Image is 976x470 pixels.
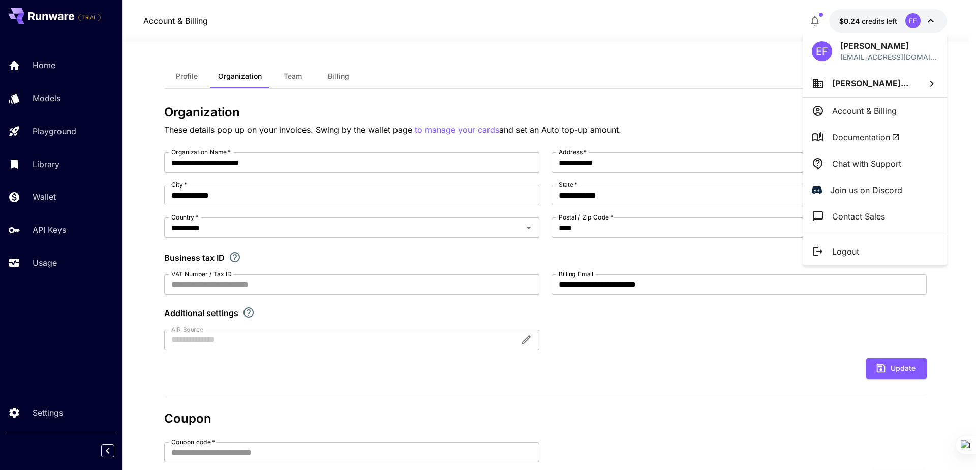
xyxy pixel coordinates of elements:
[832,131,900,143] span: Documentation
[840,52,938,62] div: info@photoshoproadmap.com
[840,52,938,62] p: [EMAIL_ADDRESS][DOMAIN_NAME]
[832,245,859,258] p: Logout
[803,70,947,97] button: [PERSON_NAME]...
[832,78,908,88] span: [PERSON_NAME]...
[812,41,832,61] div: EF
[840,40,938,52] p: [PERSON_NAME]
[832,158,901,170] p: Chat with Support
[832,210,885,223] p: Contact Sales
[830,184,902,196] p: Join us on Discord
[832,105,897,117] p: Account & Billing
